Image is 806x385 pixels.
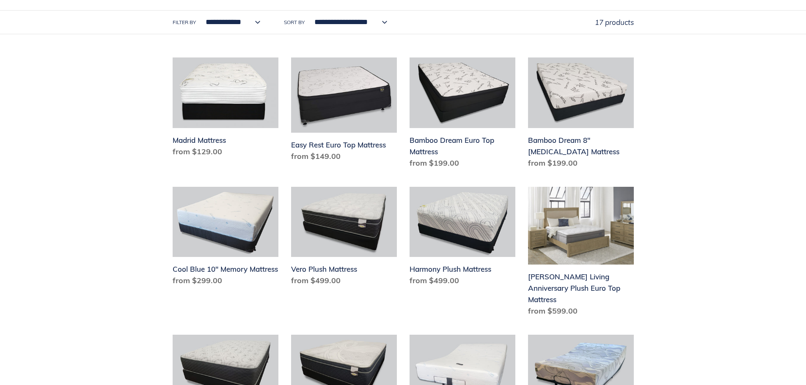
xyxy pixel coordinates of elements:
a: Madrid Mattress [173,57,278,161]
a: Harmony Plush Mattress [410,187,515,290]
a: Bamboo Dream Euro Top Mattress [410,57,515,172]
span: 17 products [595,18,634,27]
a: Cool Blue 10" Memory Mattress [173,187,278,290]
label: Filter by [173,19,196,26]
a: Scott Living Anniversary Plush Euro Top Mattress [528,187,634,320]
a: Easy Rest Euro Top Mattress [291,57,397,165]
a: Bamboo Dream 8" Memory Foam Mattress [528,57,634,172]
a: Vero Plush Mattress [291,187,397,290]
label: Sort by [284,19,305,26]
